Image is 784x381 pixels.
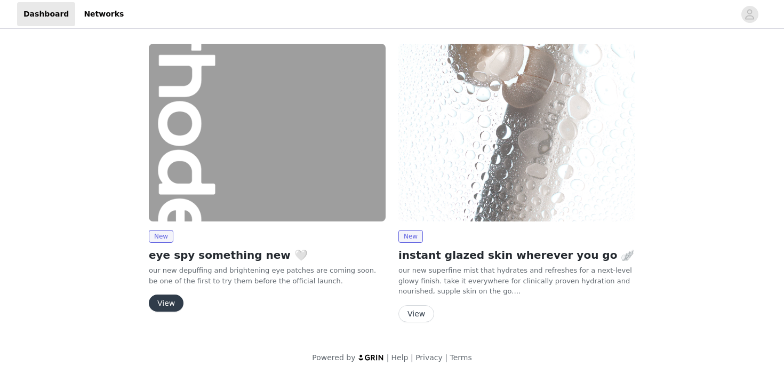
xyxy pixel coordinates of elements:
span: | [387,353,389,362]
span: New [398,230,423,243]
a: Dashboard [17,2,75,26]
span: | [411,353,413,362]
div: avatar [745,6,755,23]
a: View [398,310,434,318]
p: our new superfine mist that hydrates and refreshes for a next-level glowy finish. take it everywh... [398,265,635,297]
button: View [149,295,183,312]
a: Privacy [415,353,443,362]
a: Networks [77,2,130,26]
img: rhode skin [149,44,386,221]
h2: instant glazed skin wherever you go 🪽 [398,247,635,263]
span: | [445,353,447,362]
a: View [149,299,183,307]
img: rhode skin [398,44,635,221]
button: View [398,305,434,322]
a: Help [391,353,409,362]
p: our new depuffing and brightening eye patches are coming soon. be one of the first to try them be... [149,265,386,286]
span: Powered by [312,353,355,362]
span: New [149,230,173,243]
a: Terms [450,353,471,362]
h2: eye spy something new 🤍 [149,247,386,263]
img: logo [358,354,385,361]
